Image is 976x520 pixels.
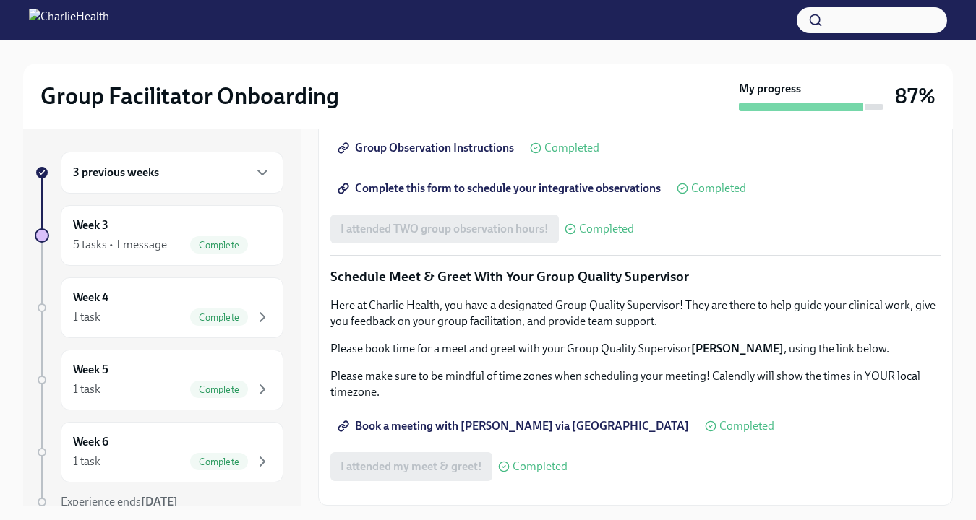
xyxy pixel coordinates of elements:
span: Completed [719,420,774,432]
span: Group Observation Instructions [341,141,514,155]
div: 1 task [73,454,100,469]
span: Complete [190,384,248,395]
p: Please make sure to be mindful of time zones when scheduling your meeting! Calendly will show the... [330,368,941,400]
span: Complete this form to schedule your integrative observations [341,181,661,196]
img: CharlieHealth [29,9,109,32]
strong: [PERSON_NAME] [691,342,784,355]
span: Book a meeting with [PERSON_NAME] via [GEOGRAPHIC_DATA] [341,419,689,433]
a: Complete this form to schedule your integrative observations [330,174,671,203]
a: Week 61 taskComplete [35,422,283,482]
span: Complete [190,240,248,251]
div: 3 previous weeks [61,152,283,194]
span: Completed [579,223,634,235]
h6: Week 3 [73,217,108,233]
a: Week 41 taskComplete [35,277,283,338]
strong: My progress [739,81,801,97]
h2: Group Facilitator Onboarding [40,82,339,110]
strong: [DATE] [141,495,178,508]
h6: Week 6 [73,434,108,450]
span: Complete [190,456,248,467]
a: Week 51 taskComplete [35,350,283,410]
a: Book a meeting with [PERSON_NAME] via [GEOGRAPHIC_DATA] [330,412,699,441]
h6: 3 previous weeks [73,165,159,181]
div: 5 tasks • 1 message [73,237,167,253]
span: Completed [513,461,568,472]
h3: 87% [895,83,936,109]
p: Schedule Meet & Greet With Your Group Quality Supervisor [330,267,941,286]
div: 1 task [73,309,100,325]
h6: Week 5 [73,362,108,378]
span: Completed [544,142,599,154]
span: Complete [190,312,248,323]
div: 1 task [73,381,100,397]
a: Group Observation Instructions [330,134,524,162]
a: Week 35 tasks • 1 messageComplete [35,205,283,266]
span: Experience ends [61,495,178,508]
h6: Week 4 [73,290,108,305]
span: Completed [691,183,746,194]
p: Please book time for a meet and greet with your Group Quality Supervisor , using the link below. [330,341,941,357]
p: Here at Charlie Health, you have a designated Group Quality Supervisor! They are there to help gu... [330,298,941,329]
